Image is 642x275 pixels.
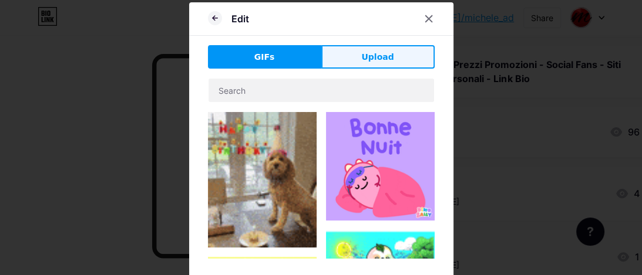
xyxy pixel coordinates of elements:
[326,112,435,220] img: Gihpy
[208,45,321,69] button: GIFs
[208,112,317,247] img: Gihpy
[321,45,435,69] button: Upload
[254,51,275,63] span: GIFs
[209,79,434,102] input: Search
[361,51,394,63] span: Upload
[231,12,249,26] div: Edit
